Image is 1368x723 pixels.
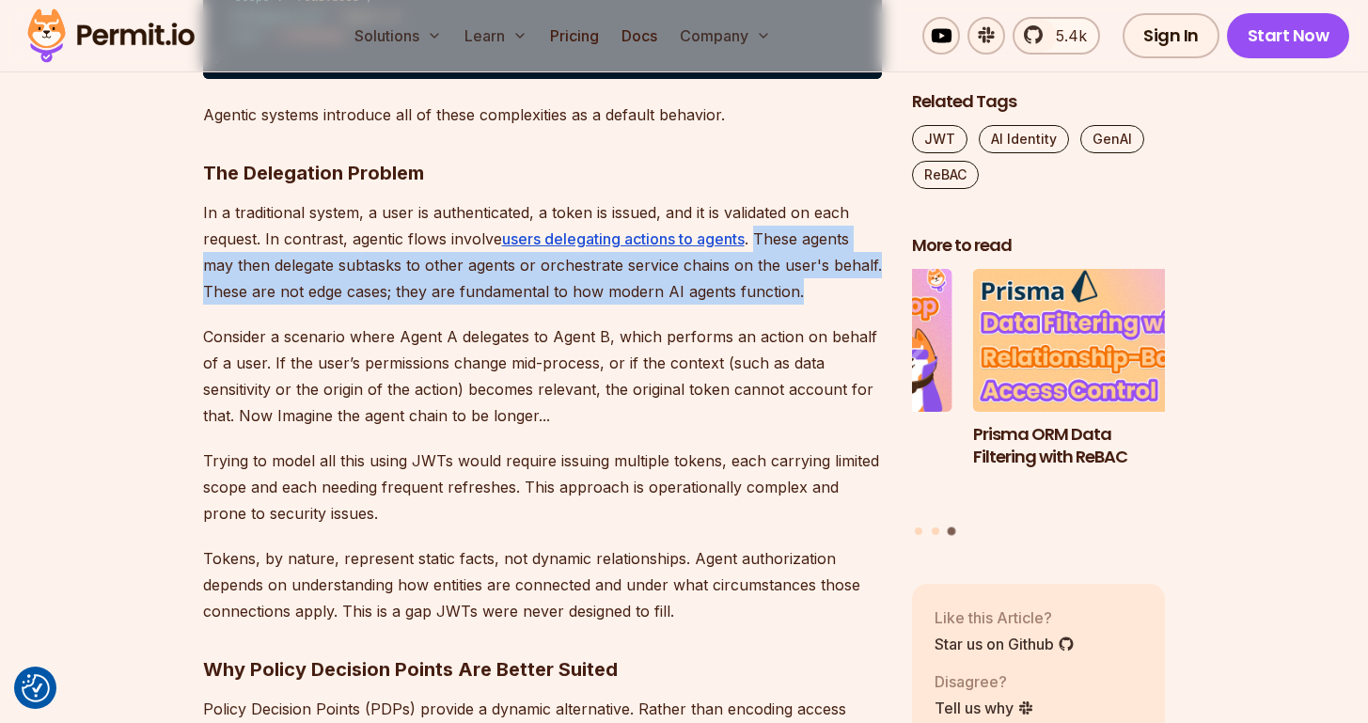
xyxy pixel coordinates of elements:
p: Trying to model all this using JWTs would require issuing multiple tokens, each carrying limited ... [203,448,882,527]
button: Go to slide 2 [932,527,939,535]
img: Permit logo [19,4,203,68]
p: Tokens, by nature, represent static facts, not dynamic relationships. Agent authorization depends... [203,545,882,624]
a: Pricing [542,17,606,55]
a: GenAI [1080,125,1144,153]
button: Consent Preferences [22,674,50,702]
button: Solutions [347,17,449,55]
a: AI Identity [979,125,1069,153]
p: Disagree? [935,669,1034,692]
a: ReBAC [912,161,979,189]
h2: Related Tags [912,90,1166,114]
strong: Why Policy Decision Points Are Better Suited [203,658,618,681]
a: Prisma ORM Data Filtering with ReBACPrisma ORM Data Filtering with ReBAC [973,269,1227,516]
a: users delegating actions to agents [502,229,745,248]
h2: More to read [912,234,1166,258]
p: Like this Article? [935,605,1075,628]
li: 3 of 3 [973,269,1227,516]
h3: Human-in-the-Loop for AI Agents: Best Practices, Frameworks, Use Cases, and Demo [699,422,952,515]
img: Human-in-the-Loop for AI Agents: Best Practices, Frameworks, Use Cases, and Demo [699,269,952,412]
button: Company [672,17,778,55]
div: Posts [912,269,1166,539]
button: Go to slide 1 [915,527,922,535]
a: 5.4k [1013,17,1100,55]
a: Star us on Github [935,632,1075,654]
button: Learn [457,17,535,55]
a: JWT [912,125,967,153]
p: In a traditional system, a user is authenticated, a token is issued, and it is validated on each ... [203,199,882,305]
button: Go to slide 3 [948,527,956,536]
p: Consider a scenario where Agent A delegates to Agent B, which performs an action on behalf of a u... [203,323,882,429]
a: Docs [614,17,665,55]
span: 5.4k [1045,24,1087,47]
li: 2 of 3 [699,269,952,516]
img: Prisma ORM Data Filtering with ReBAC [973,269,1227,412]
strong: The Delegation Problem [203,162,424,184]
h3: Prisma ORM Data Filtering with ReBAC [973,422,1227,469]
p: Agentic systems introduce all of these complexities as a default behavior. [203,102,882,128]
a: Start Now [1227,13,1350,58]
a: Sign In [1123,13,1219,58]
img: Revisit consent button [22,674,50,702]
a: Tell us why [935,696,1034,718]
